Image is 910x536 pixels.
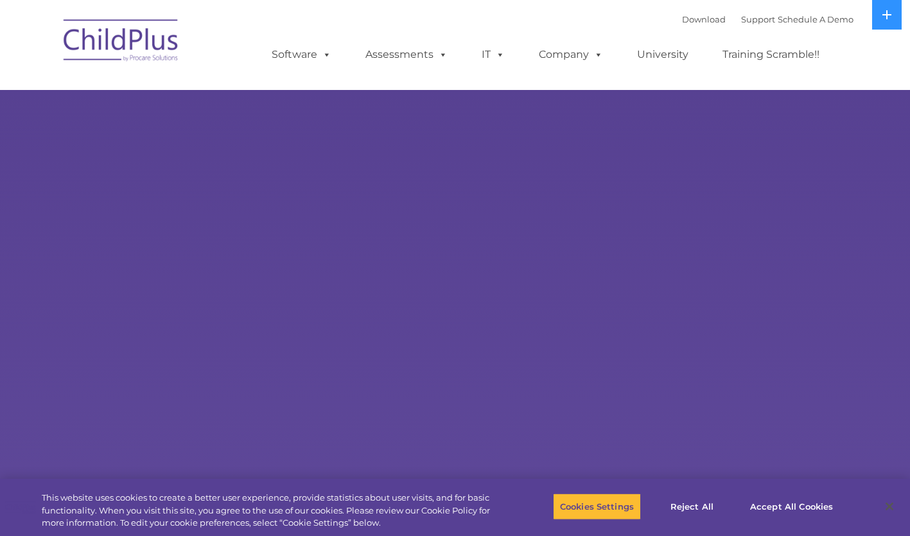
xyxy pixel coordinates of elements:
a: University [624,42,701,67]
a: Company [526,42,616,67]
a: Support [741,14,775,24]
button: Cookies Settings [553,493,641,520]
a: Assessments [353,42,460,67]
button: Close [875,492,904,521]
div: This website uses cookies to create a better user experience, provide statistics about user visit... [42,492,500,530]
button: Accept All Cookies [743,493,840,520]
img: ChildPlus by Procare Solutions [57,10,186,75]
a: Download [682,14,726,24]
a: Schedule A Demo [778,14,853,24]
font: | [682,14,853,24]
a: Training Scramble!! [710,42,832,67]
button: Reject All [652,493,732,520]
a: Software [259,42,344,67]
a: IT [469,42,518,67]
